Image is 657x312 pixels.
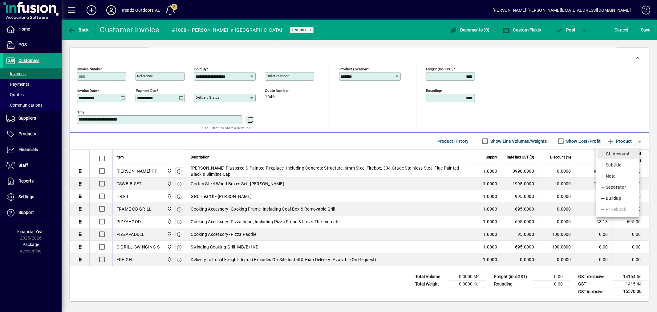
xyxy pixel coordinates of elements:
button: Note [596,170,639,182]
span: Note [600,172,616,180]
button: Pricebook [596,204,639,215]
span: Pricebook [600,206,626,213]
span: Buildup [600,195,621,202]
span: Separator [600,183,626,191]
button: Subtitle [596,159,639,170]
button: Separator [596,182,639,193]
button: GL Account [596,148,639,159]
span: Subtitle [600,161,622,169]
span: GL Account [600,150,630,158]
button: Buildup [596,193,639,204]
